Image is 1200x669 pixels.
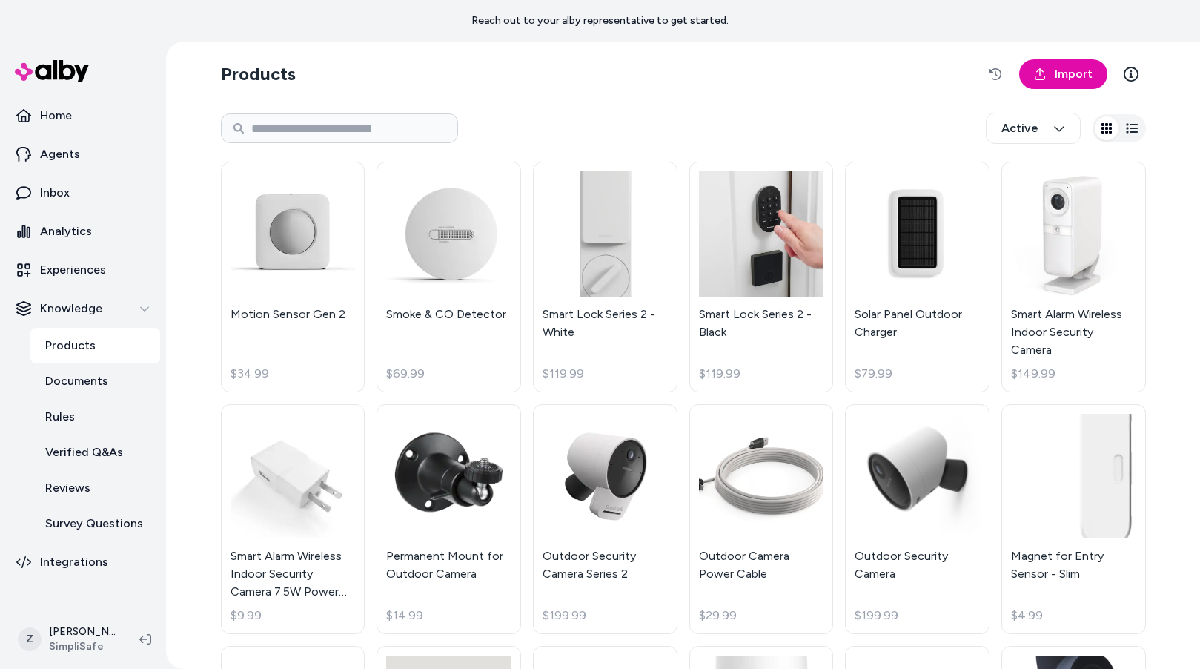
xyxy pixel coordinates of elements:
[221,162,365,392] a: Motion Sensor Gen 2Motion Sensor Gen 2$34.99
[30,506,160,541] a: Survey Questions
[18,627,42,651] span: Z
[45,372,108,390] p: Documents
[30,363,160,399] a: Documents
[6,136,160,172] a: Agents
[6,291,160,326] button: Knowledge
[40,145,80,163] p: Agents
[1019,59,1107,89] a: Import
[6,175,160,211] a: Inbox
[1001,404,1146,635] a: Magnet for Entry Sensor - SlimMagnet for Entry Sensor - Slim$4.99
[6,544,160,580] a: Integrations
[377,404,521,635] a: Permanent Mount for Outdoor CameraPermanent Mount for Outdoor Camera$14.99
[45,444,123,461] p: Verified Q&As
[689,404,834,635] a: Outdoor Camera Power CableOutdoor Camera Power Cable$29.99
[45,479,90,497] p: Reviews
[471,13,729,28] p: Reach out to your alby representative to get started.
[40,184,70,202] p: Inbox
[221,62,296,86] h2: Products
[45,408,75,426] p: Rules
[40,300,102,317] p: Knowledge
[40,223,92,240] p: Analytics
[845,162,989,392] a: Solar Panel Outdoor ChargerSolar Panel Outdoor Charger$79.99
[533,404,677,635] a: Outdoor Security Camera Series 2Outdoor Security Camera Series 2$199.99
[9,616,127,663] button: Z[PERSON_NAME]SimpliSafe
[40,261,106,279] p: Experiences
[1001,162,1146,392] a: Smart Alarm Wireless Indoor Security CameraSmart Alarm Wireless Indoor Security Camera$149.99
[689,162,834,392] a: Smart Lock Series 2 - BlackSmart Lock Series 2 - Black$119.99
[377,162,521,392] a: Smoke & CO DetectorSmoke & CO Detector$69.99
[30,470,160,506] a: Reviews
[30,328,160,363] a: Products
[6,252,160,288] a: Experiences
[30,435,160,470] a: Verified Q&As
[6,98,160,134] a: Home
[30,399,160,435] a: Rules
[221,404,365,635] a: Smart Alarm Wireless Indoor Security Camera 7.5W Power AdapterSmart Alarm Wireless Indoor Securit...
[1055,65,1093,83] span: Import
[45,515,143,533] p: Survey Questions
[6,214,160,249] a: Analytics
[533,162,677,392] a: Smart Lock Series 2 - WhiteSmart Lock Series 2 - White$119.99
[49,639,116,654] span: SimpliSafe
[986,113,1081,144] button: Active
[49,624,116,639] p: [PERSON_NAME]
[45,337,96,355] p: Products
[845,404,989,635] a: Outdoor Security CameraOutdoor Security Camera$199.99
[40,107,72,125] p: Home
[15,60,89,82] img: alby Logo
[40,553,108,571] p: Integrations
